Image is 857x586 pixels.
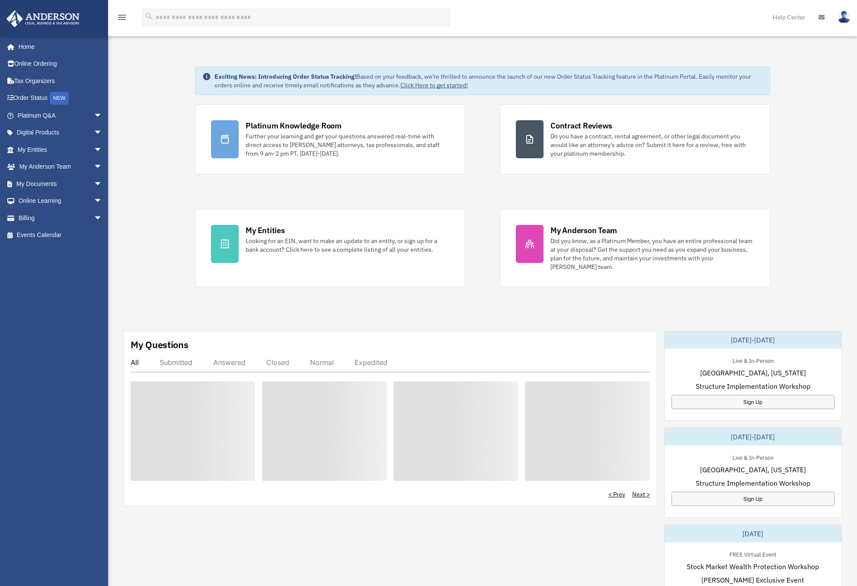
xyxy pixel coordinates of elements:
div: NEW [50,92,69,105]
a: Online Learningarrow_drop_down [6,192,115,210]
a: Platinum Q&Aarrow_drop_down [6,107,115,124]
span: [GEOGRAPHIC_DATA], [US_STATE] [700,464,806,475]
a: Sign Up [672,492,835,506]
div: Live & In-Person [726,452,780,461]
a: Events Calendar [6,227,115,244]
a: Digital Productsarrow_drop_down [6,124,115,141]
div: My Entities [246,225,285,236]
div: Further your learning and get your questions answered real-time with direct access to [PERSON_NAM... [246,132,449,158]
div: [DATE]-[DATE] [665,428,842,445]
span: [GEOGRAPHIC_DATA], [US_STATE] [700,368,806,378]
a: My Entities Looking for an EIN, want to make an update to an entity, or sign up for a bank accoun... [195,209,465,287]
a: Platinum Knowledge Room Further your learning and get your questions answered real-time with dire... [195,104,465,174]
img: User Pic [838,11,851,23]
a: Order StatusNEW [6,90,115,107]
a: Sign Up [672,395,835,409]
a: menu [117,15,127,22]
a: Home [6,38,111,55]
div: Looking for an EIN, want to make an update to an entity, or sign up for a bank account? Click her... [246,237,449,254]
span: [PERSON_NAME] Exclusive Event [701,575,804,585]
span: arrow_drop_down [94,107,111,125]
div: Normal [310,358,334,367]
span: arrow_drop_down [94,124,111,142]
div: [DATE]-[DATE] [665,331,842,349]
i: search [144,12,154,21]
div: My Anderson Team [550,225,617,236]
div: Contract Reviews [550,120,612,131]
a: My Anderson Teamarrow_drop_down [6,158,115,176]
a: Tax Organizers [6,72,115,90]
a: My Anderson Team Did you know, as a Platinum Member, you have an entire professional team at your... [500,209,770,287]
span: Structure Implementation Workshop [696,478,810,488]
a: Billingarrow_drop_down [6,209,115,227]
a: Next > [632,490,650,499]
span: arrow_drop_down [94,209,111,227]
div: Live & In-Person [726,355,780,365]
a: Click Here to get started! [400,81,468,89]
span: arrow_drop_down [94,192,111,210]
div: Did you know, as a Platinum Member, you have an entire professional team at your disposal? Get th... [550,237,754,271]
div: My Questions [131,338,189,351]
div: Platinum Knowledge Room [246,120,342,131]
div: Answered [213,358,246,367]
a: My Entitiesarrow_drop_down [6,141,115,158]
span: arrow_drop_down [94,141,111,159]
div: Expedited [355,358,387,367]
span: Stock Market Wealth Protection Workshop [687,561,819,572]
span: arrow_drop_down [94,175,111,193]
div: All [131,358,139,367]
div: FREE Virtual Event [723,549,783,558]
img: Anderson Advisors Platinum Portal [4,10,82,27]
span: Structure Implementation Workshop [696,381,810,391]
a: Contract Reviews Do you have a contract, rental agreement, or other legal document you would like... [500,104,770,174]
a: Online Ordering [6,55,115,73]
span: arrow_drop_down [94,158,111,176]
div: Do you have a contract, rental agreement, or other legal document you would like an attorney's ad... [550,132,754,158]
strong: Exciting News: Introducing Order Status Tracking! [214,73,356,80]
i: menu [117,12,127,22]
a: My Documentsarrow_drop_down [6,175,115,192]
div: Submitted [160,358,192,367]
div: Closed [266,358,289,367]
a: < Prev [608,490,625,499]
div: Based on your feedback, we're thrilled to announce the launch of our new Order Status Tracking fe... [214,72,763,90]
div: [DATE] [665,525,842,542]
